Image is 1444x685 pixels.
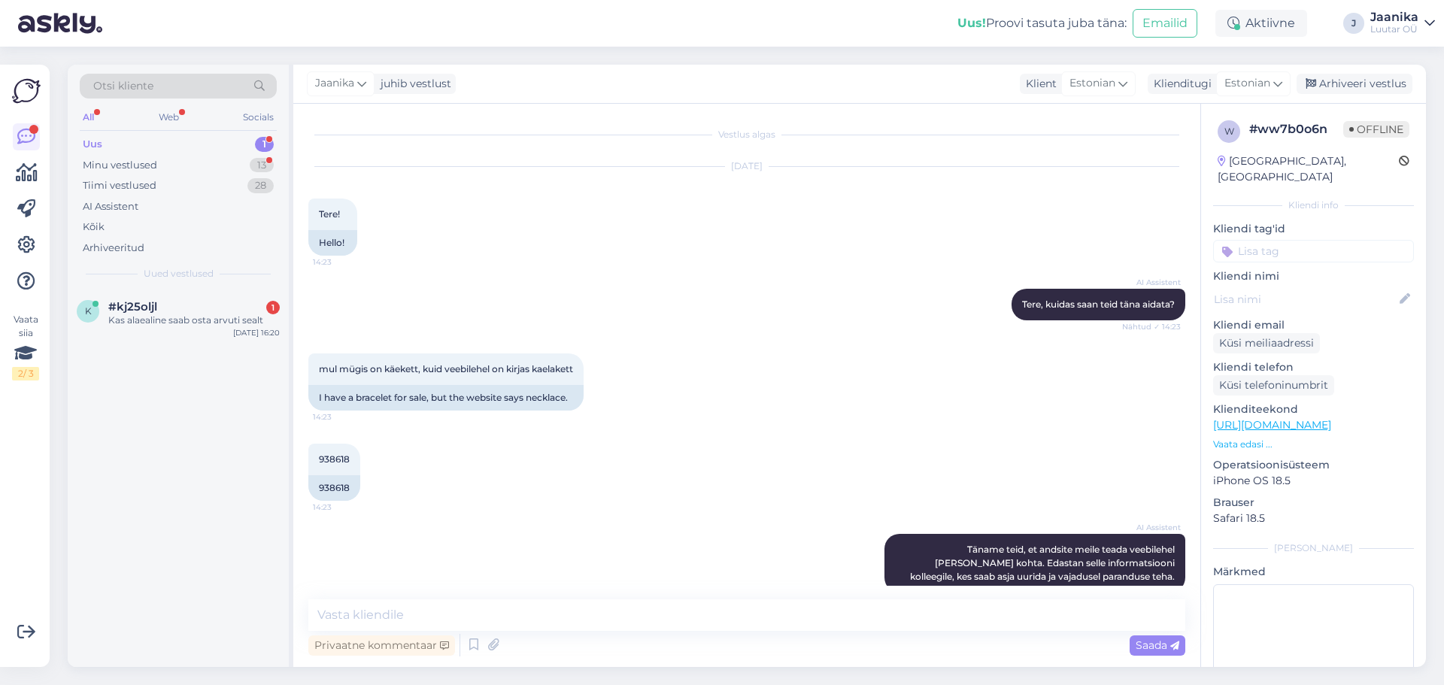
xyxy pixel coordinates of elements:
div: [DATE] [308,159,1185,173]
div: # ww7b0o6n [1249,120,1343,138]
div: All [80,108,97,127]
a: JaanikaLuutar OÜ [1370,11,1435,35]
div: I have a bracelet for sale, but the website says necklace. [308,385,584,411]
b: Uus! [957,16,986,30]
div: Privaatne kommentaar [308,635,455,656]
div: Kõik [83,220,105,235]
div: Kliendi info [1213,199,1414,212]
p: Kliendi tag'id [1213,221,1414,237]
p: Vaata edasi ... [1213,438,1414,451]
div: Kas alaealine saab osta arvuti sealt [108,314,280,327]
span: Saada [1136,638,1179,652]
div: 2 / 3 [12,367,39,380]
span: Tere, kuidas saan teid täna aidata? [1022,299,1175,310]
img: Askly Logo [12,77,41,105]
span: Tere! [319,208,340,220]
span: 938618 [319,453,350,465]
div: 1 [255,137,274,152]
span: Offline [1343,121,1409,138]
div: 938618 [308,475,360,501]
span: mul mügis on käekett, kuid veebilehel on kirjas kaelakett [319,363,573,374]
span: Uued vestlused [144,267,214,280]
div: Klient [1020,76,1057,92]
div: juhib vestlust [375,76,451,92]
p: Kliendi email [1213,317,1414,333]
div: AI Assistent [83,199,138,214]
div: [GEOGRAPHIC_DATA], [GEOGRAPHIC_DATA] [1218,153,1399,185]
span: AI Assistent [1124,522,1181,533]
div: Klienditugi [1148,76,1212,92]
span: k [85,305,92,317]
div: Tiimi vestlused [83,178,156,193]
input: Lisa tag [1213,240,1414,262]
span: 14:23 [313,411,369,423]
p: Operatsioonisüsteem [1213,457,1414,473]
div: Arhiveeritud [83,241,144,256]
span: Otsi kliente [93,78,153,94]
div: Jaanika [1370,11,1418,23]
div: Aktiivne [1215,10,1307,37]
div: Küsi telefoninumbrit [1213,375,1334,396]
p: Klienditeekond [1213,402,1414,417]
p: iPhone OS 18.5 [1213,473,1414,489]
p: Märkmed [1213,564,1414,580]
div: Web [156,108,182,127]
span: 14:23 [313,256,369,268]
a: [URL][DOMAIN_NAME] [1213,418,1331,432]
input: Lisa nimi [1214,291,1397,308]
div: 1 [266,301,280,314]
div: Küsi meiliaadressi [1213,333,1320,353]
div: Luutar OÜ [1370,23,1418,35]
div: Socials [240,108,277,127]
span: #kj25oljl [108,300,157,314]
p: Brauser [1213,495,1414,511]
span: 14:23 [313,502,369,513]
div: Minu vestlused [83,158,157,173]
p: Safari 18.5 [1213,511,1414,526]
p: Kliendi telefon [1213,359,1414,375]
span: w [1224,126,1234,137]
span: Nähtud ✓ 14:23 [1122,321,1181,332]
p: Kliendi nimi [1213,268,1414,284]
span: AI Assistent [1124,277,1181,288]
div: [PERSON_NAME] [1213,541,1414,555]
button: Emailid [1133,9,1197,38]
span: Jaanika [315,75,354,92]
div: 28 [247,178,274,193]
div: Hello! [308,230,357,256]
div: Uus [83,137,102,152]
div: Arhiveeri vestlus [1297,74,1412,94]
div: J [1343,13,1364,34]
div: Proovi tasuta juba täna: [957,14,1127,32]
div: Vestlus algas [308,128,1185,141]
span: Estonian [1224,75,1270,92]
span: Estonian [1069,75,1115,92]
span: Täname teid, et andsite meile teada veebilehel [PERSON_NAME] kohta. Edastan selle informatsiooni ... [910,544,1177,582]
div: 13 [250,158,274,173]
div: Vaata siia [12,313,39,380]
div: [DATE] 16:20 [233,327,280,338]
